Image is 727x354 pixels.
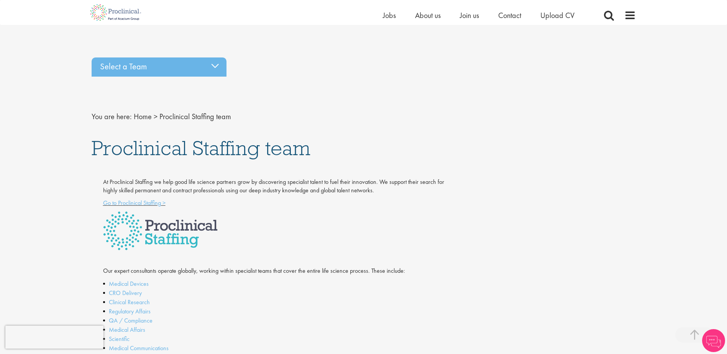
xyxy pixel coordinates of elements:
[92,111,132,121] span: You are here:
[103,199,166,207] a: Go to Proclinical Staffing >
[159,111,231,121] span: Proclinical Staffing team
[109,280,149,288] a: Medical Devices
[415,10,441,20] a: About us
[134,111,152,121] a: breadcrumb link
[103,211,218,250] img: Proclinical Staffing
[109,316,153,324] a: QA / Compliance
[109,326,145,334] a: Medical Affairs
[109,298,150,306] a: Clinical Research
[103,178,447,195] p: At Proclinical Staffing we help good life science partners grow by discovering specialist talent ...
[383,10,396,20] a: Jobs
[92,135,310,161] span: Proclinical Staffing team
[109,344,169,352] a: Medical Communications
[540,10,574,20] a: Upload CV
[109,289,142,297] a: CRO Delivery
[5,326,103,349] iframe: reCAPTCHA
[109,307,151,315] a: Regulatory Affairs
[498,10,521,20] a: Contact
[103,267,447,275] p: Our expert consultants operate globally, working within specialist teams that cover the entire li...
[460,10,479,20] a: Join us
[109,335,130,343] a: Scientific
[154,111,158,121] span: >
[702,329,725,352] img: Chatbot
[92,57,226,77] div: Select a Team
